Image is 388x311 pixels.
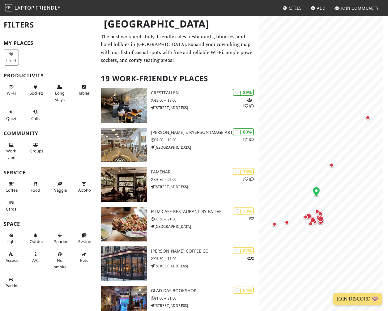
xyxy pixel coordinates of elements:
p: 1 1 [243,137,254,143]
p: 2 [247,255,254,261]
div: Map marker [313,187,320,197]
button: Calls [28,107,43,123]
button: Light [4,230,19,247]
button: Tables [76,82,92,98]
button: Cards [4,198,19,214]
p: 1 1 1 [243,97,254,109]
button: Quiet [4,107,19,123]
img: Dineen Coffee Co. [101,246,147,281]
span: Credit cards [6,206,16,212]
a: Cities [280,2,304,14]
button: Restroom [76,230,92,247]
a: Film Café Restaurant by Eative | 70% 1 Film Café Restaurant by Eative 08:30 – 21:00 [GEOGRAPHIC_D... [97,207,259,241]
span: Join Community [341,5,379,11]
h3: [PERSON_NAME]'s Ryerson Image Arts [151,130,259,135]
span: Quiet [6,116,16,121]
p: 08:30 – 02:00 [151,177,259,182]
img: Film Café Restaurant by Eative [101,207,147,241]
div: Map marker [317,218,325,226]
p: 12:00 – 18:00 [151,97,259,103]
div: | 80% [233,128,254,135]
span: Parking [6,283,20,288]
button: Parking [4,274,19,291]
h2: 19 Work-Friendly Places [101,69,255,88]
span: Power sockets [30,90,44,96]
div: Map marker [318,215,325,223]
span: Pet friendly [80,258,88,263]
p: [STREET_ADDRESS] [151,184,259,190]
div: Map marker [313,208,321,215]
div: | 70% [233,207,254,215]
h3: Community [4,130,93,136]
p: 07:00 – 19:00 [151,137,259,143]
h3: Service [4,170,93,176]
h3: [PERSON_NAME] Coffee Co. [151,249,259,254]
img: Crestfallen [101,88,147,123]
button: Groups [28,140,43,156]
div: Map marker [317,210,324,217]
button: No smoke [52,249,67,272]
button: A/C [28,249,43,266]
span: Coffee [6,187,18,193]
span: People working [6,148,16,160]
a: Add [308,2,328,14]
h3: Space [4,221,93,227]
button: Outdoor [28,230,43,247]
span: Add [317,5,326,11]
div: | 89% [233,89,254,96]
h3: Pamenar [151,169,259,175]
p: 1 1 [243,176,254,182]
div: Map marker [317,219,325,226]
button: Food [28,179,43,195]
a: Dineen Coffee Co. | 67% 2 [PERSON_NAME] Coffee Co. 07:30 – 17:00 [STREET_ADDRESS] [97,246,259,281]
h3: Productivity [4,73,93,79]
div: Map marker [315,214,322,221]
span: Outdoor area [30,239,46,244]
span: Spacious [54,239,70,244]
span: Air conditioned [32,258,39,263]
a: Join Community [332,2,381,14]
button: Work vibe [4,140,19,162]
img: LaptopFriendly [5,4,12,11]
span: Accessible [6,258,24,263]
span: Food [31,187,40,193]
p: [GEOGRAPHIC_DATA] [151,144,259,150]
div: Map marker [304,212,313,220]
span: Long stays [55,90,65,102]
a: Balzac's Ryerson Image Arts | 80% 11 [PERSON_NAME]'s Ryerson Image Arts 07:00 – 19:00 [GEOGRAPHIC... [97,128,259,162]
p: [STREET_ADDRESS] [151,105,259,111]
a: Crestfallen | 89% 111 Crestfallen 12:00 – 18:00 [STREET_ADDRESS] [97,88,259,123]
div: Map marker [271,220,278,228]
p: 11:00 – 21:00 [151,295,259,301]
h3: Crestfallen [151,90,259,96]
div: Map marker [311,218,318,226]
p: [GEOGRAPHIC_DATA] [151,224,259,229]
div: Map marker [316,215,325,223]
button: Sockets [28,82,43,98]
h3: Glad Day Bookshop [151,288,259,293]
div: Map marker [328,161,335,169]
a: LaptopFriendly LaptopFriendly [5,3,61,14]
button: Wi-Fi [4,82,19,98]
span: Group tables [30,148,43,154]
span: Smoke free [54,258,66,269]
div: Map marker [364,114,372,121]
h3: My Places [4,40,93,46]
span: Video/audio calls [31,116,40,121]
button: Coffee [4,179,19,195]
div: Map marker [309,216,317,224]
span: Restroom [78,239,96,244]
span: Natural light [6,239,16,244]
p: 1 [248,216,254,222]
span: Work-friendly tables [78,90,90,96]
div: | 67% [233,247,254,254]
button: Long stays [52,82,67,104]
div: | 64% [233,287,254,294]
span: Cities [289,5,302,11]
div: Map marker [307,220,314,228]
h3: Film Café Restaurant by Eative [151,209,259,214]
button: Spacious [52,230,67,247]
div: Map marker [283,219,291,226]
p: [STREET_ADDRESS] [151,303,259,309]
button: Accessible [4,249,19,266]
